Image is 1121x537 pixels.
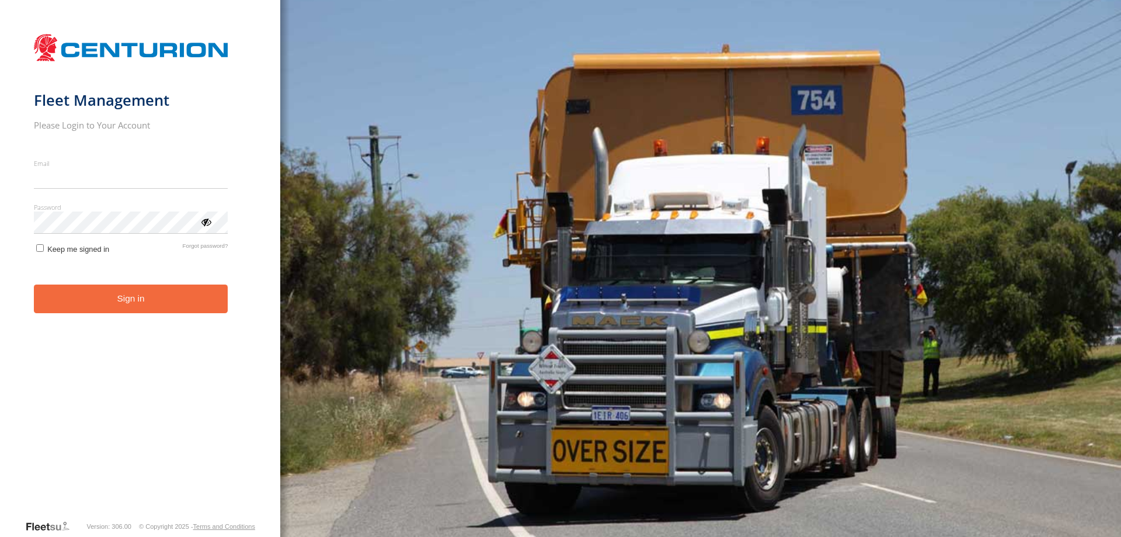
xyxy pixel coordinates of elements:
h1: Fleet Management [34,91,228,110]
span: Keep me signed in [47,245,109,254]
form: main [34,28,247,519]
img: Centurion Transport [34,33,228,63]
input: Keep me signed in [36,244,44,252]
div: © Copyright 2025 - [139,523,255,530]
label: Password [34,203,228,212]
div: ViewPassword [200,216,211,227]
div: Version: 306.00 [87,523,131,530]
a: Forgot password? [183,242,228,254]
a: Terms and Conditions [193,523,255,530]
label: Email [34,159,228,168]
button: Sign in [34,285,228,313]
h2: Please Login to Your Account [34,119,228,131]
a: Visit our Website [25,521,79,532]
